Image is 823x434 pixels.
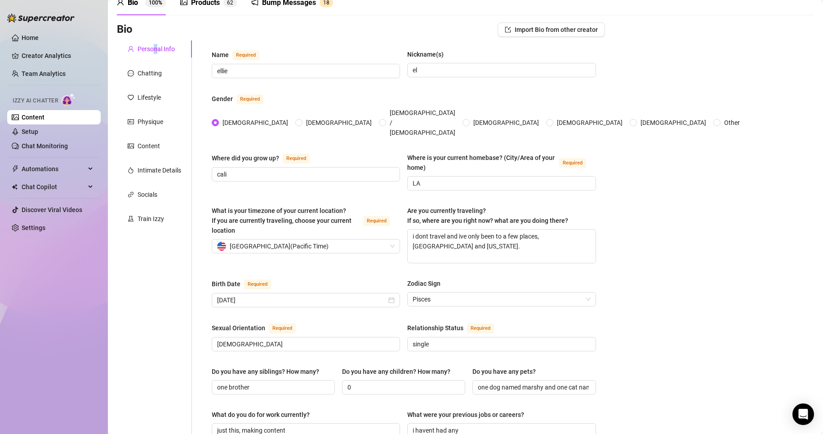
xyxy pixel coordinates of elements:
[128,167,134,173] span: fire
[22,128,38,135] a: Setup
[212,323,265,333] div: Sexual Orientation
[22,142,68,150] a: Chat Monitoring
[407,153,555,173] div: Where is your current homebase? (City/Area of your home)
[408,230,595,263] textarea: i dont travel and ive only been to a few places, [GEOGRAPHIC_DATA] and [US_STATE].
[128,191,134,198] span: link
[12,165,19,173] span: thunderbolt
[212,323,306,333] label: Sexual Orientation
[128,70,134,76] span: message
[217,242,226,251] img: us
[407,207,568,224] span: Are you currently traveling? If so, where are you right now? what are you doing there?
[217,295,387,305] input: Birth Date
[138,190,157,199] div: Socials
[407,49,450,59] label: Nickname(s)
[212,50,229,60] div: Name
[212,367,325,376] label: Do you have any siblings? How many?
[303,118,375,128] span: [DEMOGRAPHIC_DATA]
[128,119,134,125] span: idcard
[22,114,44,121] a: Content
[363,216,390,226] span: Required
[467,323,494,333] span: Required
[283,154,310,164] span: Required
[413,178,588,188] input: Where is your current homebase? (City/Area of your home)
[128,216,134,222] span: experiment
[212,207,351,234] span: What is your timezone of your current location? If you are currently traveling, choose your curre...
[138,93,161,102] div: Lifestyle
[407,153,596,173] label: Where is your current homebase? (City/Area of your home)
[217,66,393,76] input: Name
[407,49,444,59] div: Nickname(s)
[269,323,296,333] span: Required
[232,50,259,60] span: Required
[478,382,588,392] input: Do you have any pets?
[559,158,586,168] span: Required
[236,94,263,104] span: Required
[342,367,450,376] div: Do you have any children? How many?
[515,26,598,33] span: Import Bio from other creator
[212,410,316,420] label: What do you do for work currently?
[22,34,39,41] a: Home
[138,117,163,127] div: Physique
[244,279,271,289] span: Required
[212,153,320,164] label: Where did you grow up?
[407,323,463,333] div: Relationship Status
[138,68,162,78] div: Chatting
[22,206,82,213] a: Discover Viral Videos
[138,165,181,175] div: Intimate Details
[212,153,279,163] div: Where did you grow up?
[22,162,85,176] span: Automations
[22,49,93,63] a: Creator Analytics
[413,339,588,349] input: Relationship Status
[407,410,524,420] div: What were your previous jobs or careers?
[217,339,393,349] input: Sexual Orientation
[721,118,743,128] span: Other
[470,118,543,128] span: [DEMOGRAPHIC_DATA]
[342,367,457,376] label: Do you have any children? How many?
[219,118,292,128] span: [DEMOGRAPHIC_DATA]
[407,279,440,288] div: Zodiac Sign
[212,279,240,289] div: Birth Date
[138,214,164,224] div: Train Izzy
[472,367,536,376] div: Do you have any pets?
[413,292,590,306] span: Pisces
[230,239,329,253] span: [GEOGRAPHIC_DATA] ( Pacific Time )
[212,367,319,376] div: Do you have any siblings? How many?
[553,118,626,128] span: [DEMOGRAPHIC_DATA]
[217,169,393,179] input: Where did you grow up?
[407,279,447,288] label: Zodiac Sign
[792,403,814,425] div: Open Intercom Messenger
[128,94,134,101] span: heart
[13,97,58,105] span: Izzy AI Chatter
[7,13,75,22] img: logo-BBDzfeDw.svg
[22,224,45,231] a: Settings
[413,65,588,75] input: Nickname(s)
[217,382,328,392] input: Do you have any siblings? How many?
[407,410,530,420] label: What were your previous jobs or careers?
[212,410,310,420] div: What do you do for work currently?
[128,143,134,149] span: picture
[472,367,542,376] label: Do you have any pets?
[505,27,511,33] span: import
[128,46,134,52] span: user
[138,44,175,54] div: Personal Info
[117,22,133,37] h3: Bio
[138,141,160,151] div: Content
[498,22,605,37] button: Import Bio from other creator
[212,49,269,60] label: Name
[212,94,233,104] div: Gender
[22,180,85,194] span: Chat Copilot
[407,323,504,333] label: Relationship Status
[212,279,281,289] label: Birth Date
[347,382,458,392] input: Do you have any children? How many?
[22,70,66,77] a: Team Analytics
[12,184,18,190] img: Chat Copilot
[637,118,710,128] span: [DEMOGRAPHIC_DATA]
[212,93,273,104] label: Gender
[62,93,76,106] img: AI Chatter
[386,108,459,137] span: [DEMOGRAPHIC_DATA] / [DEMOGRAPHIC_DATA]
